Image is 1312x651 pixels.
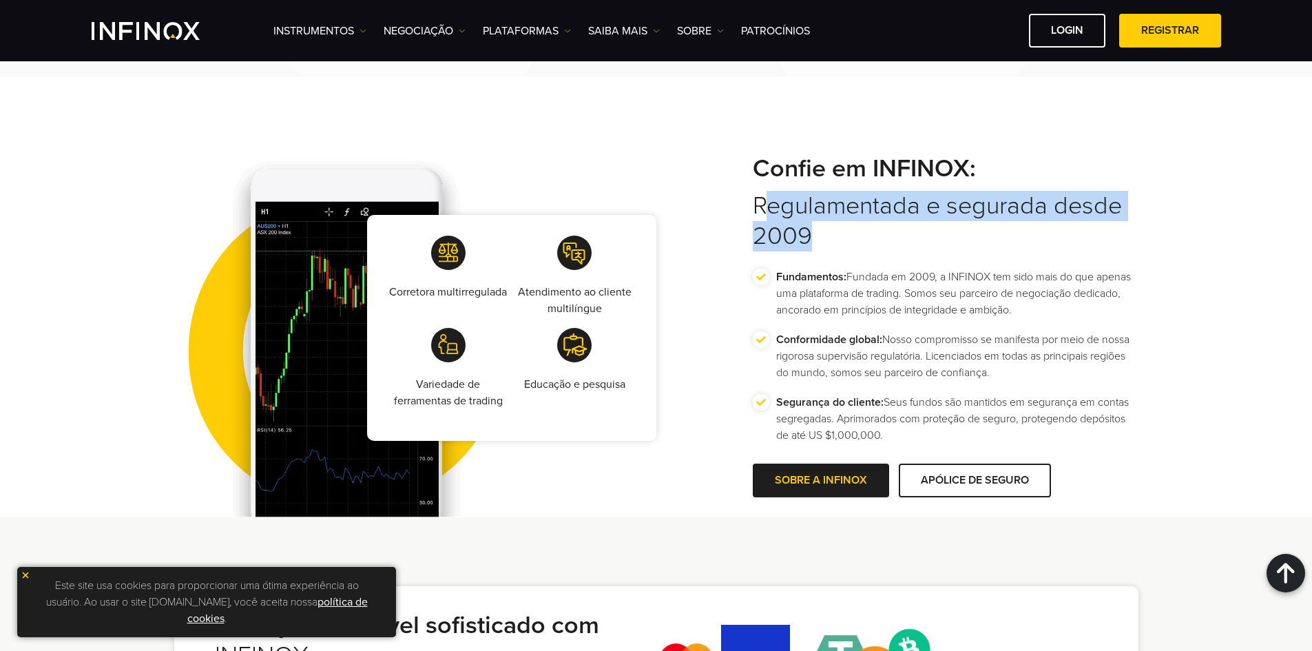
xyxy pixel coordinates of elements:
[776,395,884,409] strong: Segurança do cliente:
[389,284,507,300] p: Corretora multirregulada
[741,23,810,39] a: Patrocínios
[388,376,509,409] p: Variedade de ferramentas de trading
[776,333,882,347] strong: Conformidade global:
[776,394,1138,444] p: Seus fundos são mantidos em segurança em contas segregadas. Aprimorados com proteção de seguro, p...
[776,331,1138,381] p: Nosso compromisso se manifesta por meio de nossa rigorosa supervisão regulatória. Licenciados em ...
[24,574,389,630] p: Este site usa cookies para proporcionar uma ótima experiência ao usuário. Ao usar o site [DOMAIN_...
[776,270,846,284] strong: Fundamentos:
[753,154,1138,184] strong: Confie em INFINOX:
[753,464,889,497] a: SOBRE A INFINOX
[273,23,366,39] a: Instrumentos
[776,269,1138,318] p: Fundada em 2009, a INFINOX tem sido mais do que apenas uma plataforma de trading. Somos seu parce...
[588,23,660,39] a: Saiba mais
[524,376,625,393] p: Educação e pesquisa
[384,23,466,39] a: NEGOCIAÇÃO
[1029,14,1105,48] a: Login
[483,23,571,39] a: PLATAFORMAS
[753,154,1138,251] h2: Regulamentada e segurada desde 2009
[677,23,724,39] a: SOBRE
[1119,14,1221,48] a: Registrar
[21,570,30,580] img: yellow close icon
[514,284,635,317] p: Atendimento ao cliente multilíngue
[899,464,1051,497] a: APÓLICE DE SEGURO
[92,22,232,40] a: INFINOX Logo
